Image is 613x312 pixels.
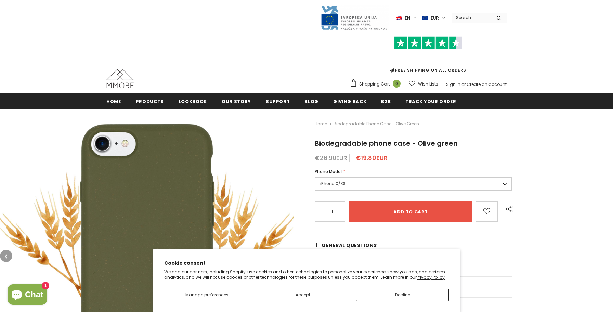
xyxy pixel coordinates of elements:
span: Biodegradable phone case - Olive green [315,139,458,148]
a: support [266,93,290,109]
a: Giving back [333,93,366,109]
span: Giving back [333,98,366,105]
span: Phone Model [315,169,342,174]
span: Blog [304,98,318,105]
span: €26.90EUR [315,154,347,162]
h2: Cookie consent [164,260,449,267]
input: Search Site [452,13,491,23]
a: Privacy Policy [417,274,445,280]
img: MMORE Cases [106,69,134,88]
span: B2B [381,98,391,105]
span: Manage preferences [185,292,229,298]
span: 0 [393,80,401,88]
a: General Questions [315,235,512,256]
iframe: Customer reviews powered by Trustpilot [350,49,507,67]
button: Manage preferences [164,289,250,301]
a: B2B [381,93,391,109]
a: Sign In [446,81,460,87]
a: Track your order [405,93,456,109]
p: We and our partners, including Shopify, use cookies and other technologies to personalize your ex... [164,269,449,280]
span: Lookbook [179,98,207,105]
a: Wish Lists [409,78,438,90]
span: EUR [431,15,439,22]
inbox-online-store-chat: Shopify online store chat [5,284,49,307]
a: Lookbook [179,93,207,109]
label: iPhone X/XS [315,177,512,191]
span: Biodegradable phone case - Olive green [334,120,419,128]
span: en [405,15,410,22]
a: Home [106,93,121,109]
span: Track your order [405,98,456,105]
img: i-lang-1.png [396,15,402,21]
a: Create an account [467,81,507,87]
a: Our Story [222,93,251,109]
a: Products [136,93,164,109]
span: FREE SHIPPING ON ALL ORDERS [350,39,507,73]
span: General Questions [322,242,377,249]
span: €19.80EUR [356,154,388,162]
input: Add to cart [349,201,472,222]
a: Home [315,120,327,128]
span: support [266,98,290,105]
a: Javni Razpis [321,15,389,21]
span: Products [136,98,164,105]
span: Home [106,98,121,105]
a: Blog [304,93,318,109]
button: Decline [356,289,449,301]
span: or [461,81,466,87]
a: Shopping Cart 0 [350,79,404,89]
span: Shopping Cart [359,81,390,88]
img: Trust Pilot Stars [394,36,462,50]
img: Javni Razpis [321,5,389,30]
span: Our Story [222,98,251,105]
button: Accept [257,289,349,301]
span: Wish Lists [418,81,438,88]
